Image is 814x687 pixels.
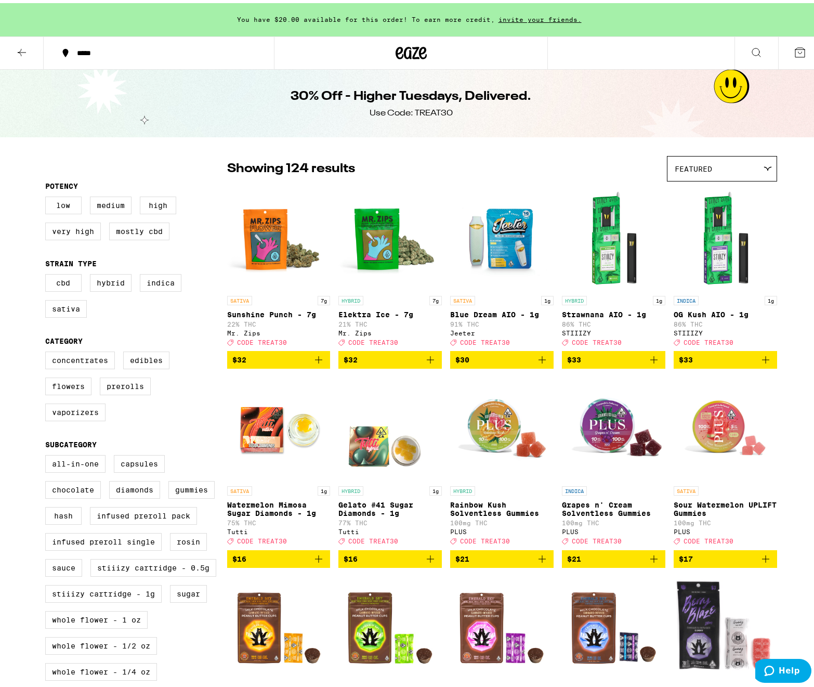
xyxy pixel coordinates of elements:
label: Whole Flower - 1/4 oz [45,660,157,678]
span: CODE TREAT30 [348,336,398,343]
label: CBD [45,271,82,289]
button: Add to bag [562,547,665,565]
div: STIIIZY [674,327,777,333]
button: Add to bag [450,348,554,366]
p: 86% THC [562,318,665,325]
span: CODE TREAT30 [572,535,622,542]
div: Mr. Zips [338,327,442,333]
img: STIIIZY - OG Kush AIO - 1g [674,184,777,288]
button: Add to bag [562,348,665,366]
span: Featured [675,162,712,170]
span: $16 [232,552,246,560]
img: Mr. Zips - Elektra Ice - 7g [338,184,442,288]
span: CODE TREAT30 [460,535,510,542]
label: Whole Flower - 1 oz [45,608,148,626]
p: 75% THC [227,516,331,523]
legend: Potency [45,179,78,187]
label: STIIIZY Cartridge - 0.5g [90,556,216,574]
label: Infused Preroll Single [45,530,162,548]
label: Gummies [168,478,215,496]
p: SATIVA [674,483,699,492]
img: PLUS - Rainbow Kush Solventless Gummies [450,374,554,478]
legend: Category [45,334,83,342]
a: Open page for Gelato #41 Sugar Diamonds - 1g from Tutti [338,374,442,547]
p: 1g [318,483,330,492]
p: HYBRID [338,293,363,302]
p: Gelato #41 Sugar Diamonds - 1g [338,498,442,514]
p: 7g [318,293,330,302]
label: Sativa [45,297,87,315]
label: High [140,193,176,211]
div: PLUS [450,525,554,532]
label: Capsules [114,452,165,470]
span: $21 [567,552,581,560]
a: Open page for OG Kush AIO - 1g from STIIIZY [674,184,777,348]
div: Tutti [227,525,331,532]
label: Whole Flower - 1/2 oz [45,634,157,652]
label: Vaporizers [45,400,106,418]
p: 21% THC [338,318,442,325]
span: CODE TREAT30 [237,535,287,542]
span: You have $20.00 available for this order! To earn more credit, [237,13,495,20]
button: Add to bag [338,547,442,565]
label: Low [45,193,82,211]
img: Tutti - Gelato #41 Sugar Diamonds - 1g [338,374,442,478]
button: Add to bag [227,547,331,565]
p: Strawnana AIO - 1g [562,307,665,316]
label: Concentrates [45,348,115,366]
img: Emerald Sky - Indica Peanut Butter Cups 10-Pack [450,573,554,677]
span: invite your friends. [495,13,585,20]
span: $33 [567,353,581,361]
button: Add to bag [227,348,331,366]
p: SATIVA [450,293,475,302]
a: Open page for Watermelon Mimosa Sugar Diamonds - 1g from Tutti [227,374,331,547]
span: $21 [455,552,469,560]
label: Very High [45,219,101,237]
div: Mr. Zips [227,327,331,333]
img: PLUS - Sour Watermelon UPLIFT Gummies [674,374,777,478]
label: Medium [90,193,132,211]
div: Use Code: TREAT30 [370,105,453,116]
div: Tutti [338,525,442,532]
a: Open page for Sunshine Punch - 7g from Mr. Zips [227,184,331,348]
img: Tutti - Watermelon Mimosa Sugar Diamonds - 1g [227,374,331,478]
p: 100mg THC [562,516,665,523]
span: CODE TREAT30 [572,336,622,343]
span: CODE TREAT30 [684,336,733,343]
p: 100mg THC [450,516,554,523]
label: Rosin [170,530,207,548]
a: Open page for Elektra Ice - 7g from Mr. Zips [338,184,442,348]
p: INDICA [674,293,699,302]
span: $32 [232,353,246,361]
span: $17 [679,552,693,560]
label: Flowers [45,374,91,392]
p: 1g [429,483,442,492]
button: Add to bag [338,348,442,366]
p: Sunshine Punch - 7g [227,307,331,316]
p: HYBRID [562,293,587,302]
div: STIIIZY [562,327,665,333]
legend: Subcategory [45,437,97,446]
button: Add to bag [674,547,777,565]
span: $32 [344,353,358,361]
label: STIIIZY Cartridge - 1g [45,582,162,600]
img: PLUS - Grapes n' Cream Solventless Gummies [562,374,665,478]
button: Add to bag [450,547,554,565]
label: Mostly CBD [109,219,169,237]
button: Add to bag [674,348,777,366]
label: Prerolls [100,374,151,392]
p: HYBRID [338,483,363,492]
span: $30 [455,353,469,361]
a: Open page for Sour Watermelon UPLIFT Gummies from PLUS [674,374,777,547]
label: All-In-One [45,452,106,470]
h1: 30% Off - Higher Tuesdays, Delivered. [291,85,531,102]
p: OG Kush AIO - 1g [674,307,777,316]
label: Hash [45,504,82,522]
p: Sour Watermelon UPLIFT Gummies [674,498,777,514]
p: Showing 124 results [227,157,355,175]
p: SATIVA [227,483,252,492]
label: Indica [140,271,181,289]
p: 1g [653,293,665,302]
p: 7g [429,293,442,302]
